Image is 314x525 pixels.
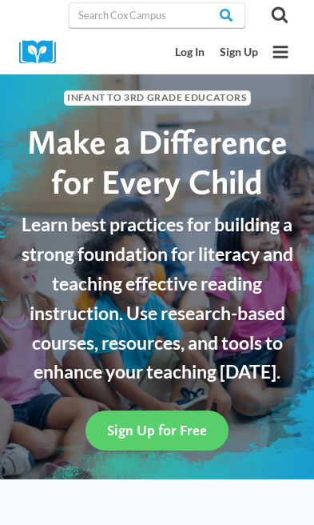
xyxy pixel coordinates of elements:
[212,38,265,66] a: Sign Up
[167,38,265,66] nav: Secondary Mobile Navigation
[19,40,67,65] img: Cox Campus
[16,210,298,387] p: Learn best practices for building a strong foundation for literacy and teaching effective reading...
[64,90,251,106] span: Infant to 3rd Grade Educators
[107,422,207,439] span: Sign Up for Free
[167,38,212,66] a: Log In
[85,411,229,450] a: Sign Up for Free
[266,38,295,66] button: Open menu
[69,2,245,28] input: Search Cox Campus
[27,122,288,202] span: Make a Difference for Every Child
